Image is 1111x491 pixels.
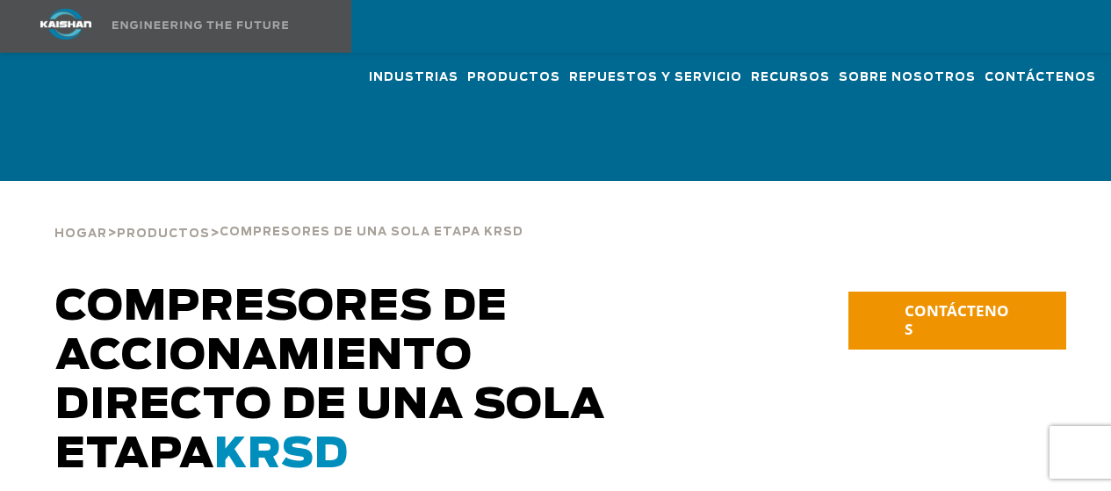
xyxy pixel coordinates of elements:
a: Recursos [751,54,830,101]
font: Productos [467,72,560,83]
font: Productos [117,228,210,240]
a: Industrias [369,54,458,101]
font: > [210,226,220,240]
font: Recursos [751,72,830,83]
font: CONTÁCTENOS [905,300,1009,339]
font: directo de una sola etapa [55,385,605,476]
a: Productos [467,54,560,101]
font: Contáctenos [985,72,1096,83]
font: Compresores de una sola etapa krsd [220,227,523,238]
font: KRSD [214,434,349,476]
font: Hogar [54,228,107,240]
img: Ingeniería del futuro [112,21,288,29]
font: Repuestos y servicio [569,72,742,83]
a: Sobre nosotros [839,54,976,101]
a: CONTÁCTENOS [848,292,1066,350]
font: Compresores de accionamiento [55,286,508,378]
font: Sobre nosotros [839,72,976,83]
a: Repuestos y servicio [569,54,742,101]
a: Productos [117,225,210,241]
font: > [107,226,117,240]
a: Hogar [54,225,107,241]
font: Industrias [369,72,458,83]
a: Contáctenos [985,54,1096,101]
